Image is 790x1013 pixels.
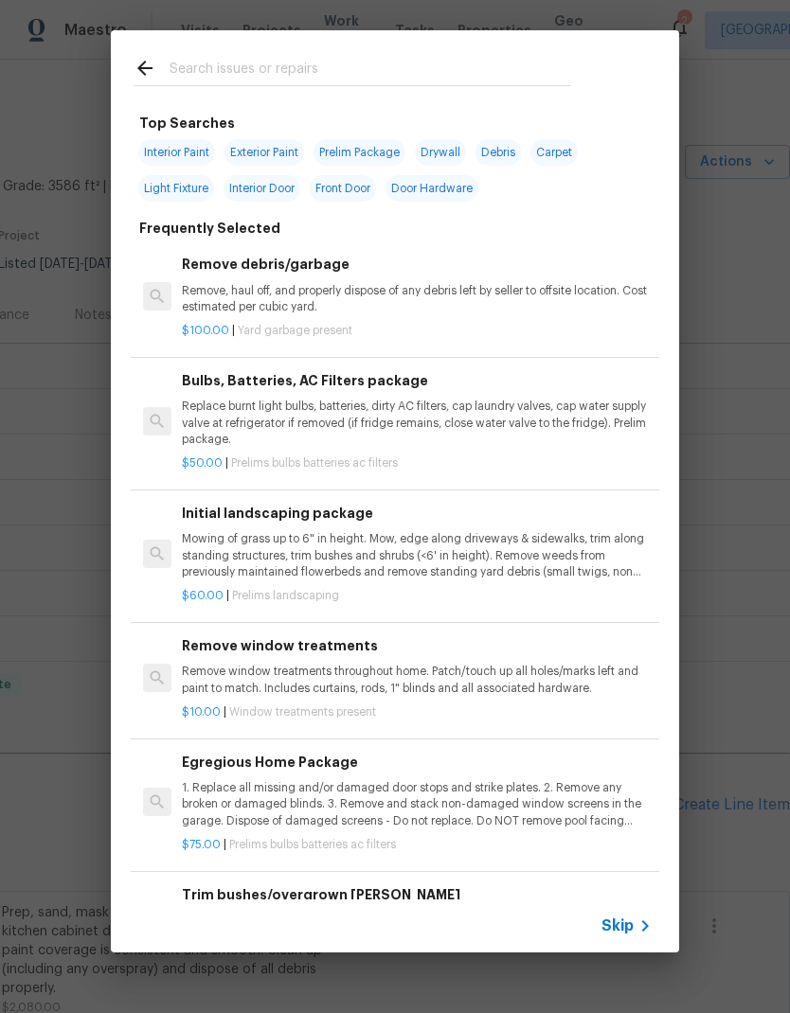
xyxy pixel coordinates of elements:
[182,780,652,828] p: 1. Replace all missing and/or damaged door stops and strike plates. 2. Remove any broken or damag...
[182,531,652,579] p: Mowing of grass up to 6" in height. Mow, edge along driveways & sidewalks, trim along standing st...
[182,884,652,905] h6: Trim bushes/overgrown [PERSON_NAME]
[182,503,652,524] h6: Initial landscaping package
[182,837,652,853] p: |
[182,283,652,315] p: Remove, haul off, and properly dispose of any debris left by seller to offsite location. Cost est...
[182,323,652,339] p: |
[182,254,652,275] h6: Remove debris/garbage
[138,175,214,202] span: Light Fixture
[182,704,652,720] p: |
[229,839,396,850] span: Prelims bulbs batteries ac filters
[182,752,652,773] h6: Egregious Home Package
[182,455,652,471] p: |
[182,590,224,601] span: $60.00
[170,57,571,85] input: Search issues or repairs
[182,839,221,850] span: $75.00
[310,175,376,202] span: Front Door
[231,457,398,469] span: Prelims bulbs batteries ac filters
[238,325,352,336] span: Yard garbage present
[182,664,652,696] p: Remove window treatments throughout home. Patch/touch up all holes/marks left and paint to match....
[530,139,578,166] span: Carpet
[182,635,652,656] h6: Remove window treatments
[138,139,215,166] span: Interior Paint
[476,139,521,166] span: Debris
[229,706,376,718] span: Window treatments present
[182,399,652,447] p: Replace burnt light bulbs, batteries, dirty AC filters, cap laundry valves, cap water supply valv...
[182,588,652,604] p: |
[415,139,466,166] span: Drywall
[182,325,229,336] span: $100.00
[224,139,304,166] span: Exterior Paint
[182,706,221,718] span: $10.00
[182,370,652,391] h6: Bulbs, Batteries, AC Filters package
[139,113,235,133] h6: Top Searches
[386,175,478,202] span: Door Hardware
[139,218,280,239] h6: Frequently Selected
[232,590,339,601] span: Prelims landscaping
[601,916,634,935] span: Skip
[314,139,405,166] span: Prelim Package
[182,457,223,469] span: $50.00
[224,175,300,202] span: Interior Door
